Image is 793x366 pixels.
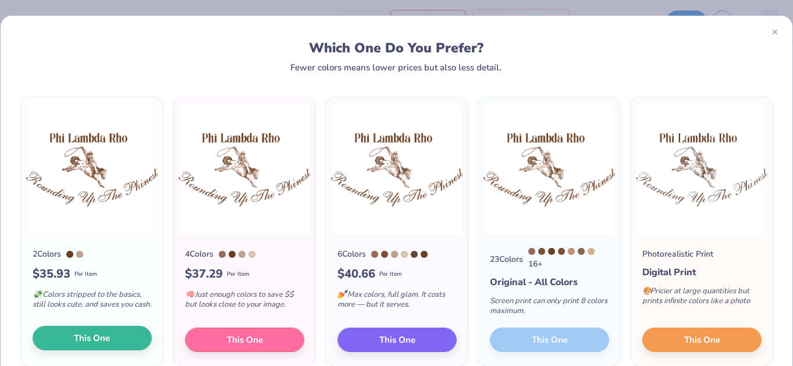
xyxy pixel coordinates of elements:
[74,332,110,345] span: This One
[76,251,83,258] div: 4735 C
[33,283,152,321] div: Colors stripped to the basics, still looks cute, and saves you cash.
[239,251,246,258] div: 4735 C
[490,275,609,289] div: Original - All Colors
[33,265,70,283] span: $ 35.93
[379,333,415,347] span: This One
[337,265,375,283] span: $ 40.66
[490,253,523,265] div: 23 Colors
[588,248,595,255] div: 727 C
[381,251,388,258] div: 7588 C
[642,248,713,260] div: Photorealistic Print
[185,289,194,300] span: 🧠
[337,289,347,300] span: 💅
[558,248,565,255] div: 7588 C
[248,251,255,258] div: 482 C
[642,286,652,296] span: 🎨
[421,251,428,258] div: 469 C
[26,103,158,236] img: 2 color option
[337,328,457,352] button: This One
[33,248,61,260] div: 2 Colors
[229,251,236,258] div: 469 C
[635,103,768,236] img: Photorealistic preview
[185,265,223,283] span: $ 37.29
[642,279,762,318] div: Pricier at large quantities but prints infinite colors like a photo
[290,63,502,72] div: Fewer colors means lower prices but also less detail.
[379,270,402,279] span: Per Item
[642,265,762,279] div: Digital Print
[185,248,214,260] div: 4 Colors
[337,283,457,321] div: Max colors, full glam. It costs more — but it serves.
[528,248,535,255] div: 4715 C
[185,328,304,352] button: This One
[391,251,398,258] div: 4735 C
[490,289,609,328] div: Screen print can only print 8 colors maximum.
[33,326,152,350] button: This One
[178,103,311,236] img: 4 color option
[226,333,262,347] span: This One
[684,333,720,347] span: This One
[642,328,762,352] button: This One
[483,103,616,236] img: 23 color option
[330,103,463,236] img: 6 color option
[568,248,575,255] div: 4655 C
[371,251,378,258] div: 4715 C
[578,248,585,255] div: 875 C
[74,270,97,279] span: Per Item
[33,289,42,300] span: 💸
[219,251,226,258] div: 4715 C
[337,248,366,260] div: 6 Colors
[548,248,555,255] div: 469 C
[33,40,760,56] div: Which One Do You Prefer?
[411,251,418,258] div: 7582 C
[401,251,408,258] div: 482 C
[227,270,250,279] span: Per Item
[538,248,545,255] div: 7568 C
[528,248,609,270] div: 16 +
[185,283,304,321] div: Just enough colors to save $$ but looks close to your image.
[66,251,73,258] div: 469 C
